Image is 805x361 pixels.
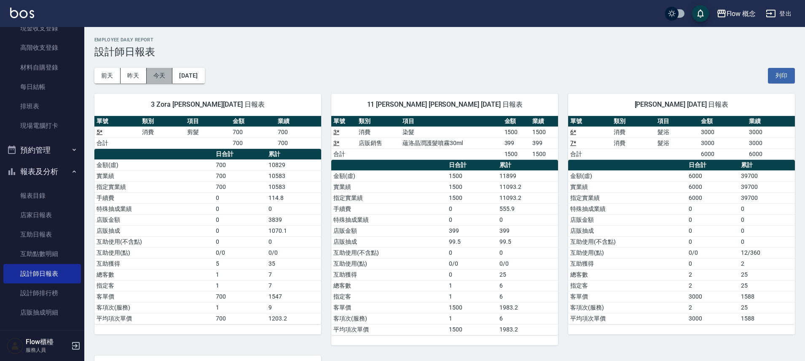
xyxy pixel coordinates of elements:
td: 1500 [447,181,498,192]
th: 項目 [655,116,699,127]
button: 列印 [768,68,795,84]
td: 0 [266,203,321,214]
button: 今天 [147,68,173,84]
td: 114.8 [266,192,321,203]
td: 1588 [739,291,795,302]
td: 指定實業績 [94,181,214,192]
td: 店販金額 [568,214,687,225]
table: a dense table [94,149,321,324]
p: 服務人員 [26,346,69,354]
td: 3000 [699,137,747,148]
td: 總客數 [331,280,447,291]
td: 700 [214,170,266,181]
td: 消費 [357,127,400,137]
td: 39700 [739,170,795,181]
td: 指定客 [568,280,687,291]
td: 1 [214,280,266,291]
th: 業績 [276,116,321,127]
td: 1588 [739,313,795,324]
td: 700 [231,137,276,148]
td: 1500 [530,127,558,137]
td: 10583 [266,170,321,181]
td: 0 [447,203,498,214]
td: 實業績 [331,181,447,192]
button: 報表及分析 [3,161,81,183]
span: [PERSON_NAME] [DATE] 日報表 [578,100,785,109]
td: 髮浴 [655,137,699,148]
td: 消費 [612,137,655,148]
td: 11093.2 [497,192,558,203]
td: 11899 [497,170,558,181]
td: 0/0 [214,247,266,258]
td: 399 [502,137,530,148]
td: 2 [687,302,739,313]
td: 指定客 [331,291,447,302]
td: 0 [266,236,321,247]
td: 客單價 [331,302,447,313]
td: 6000 [687,181,739,192]
td: 1 [447,313,498,324]
td: 7 [266,269,321,280]
td: 1 [214,302,266,313]
td: 3000 [747,137,795,148]
td: 金額(虛) [94,159,214,170]
th: 累計 [266,149,321,160]
a: 設計師日報表 [3,264,81,283]
td: 3000 [687,313,739,324]
td: 700 [231,127,276,137]
th: 金額 [699,116,747,127]
td: 700 [214,313,266,324]
h2: Employee Daily Report [94,37,795,43]
td: 1203.2 [266,313,321,324]
td: 金額(虛) [331,170,447,181]
td: 染髮 [400,127,502,137]
td: 3000 [747,127,795,137]
button: 前天 [94,68,121,84]
td: 0 [214,203,266,214]
td: 700 [214,181,266,192]
th: 業績 [747,116,795,127]
td: 蘊洛晶潤護髮噴霧30ml [400,137,502,148]
td: 互助使用(點) [94,247,214,258]
th: 累計 [739,160,795,171]
td: 平均項次單價 [568,313,687,324]
td: 1983.2 [497,324,558,335]
td: 客項次(服務) [568,302,687,313]
button: 客戶管理 [3,326,81,348]
td: 3839 [266,214,321,225]
a: 現金收支登錄 [3,19,81,38]
td: 手續費 [94,192,214,203]
th: 日合計 [447,160,498,171]
a: 現場電腦打卡 [3,116,81,135]
td: 6000 [687,170,739,181]
td: 1500 [502,148,530,159]
td: 髮浴 [655,127,699,137]
td: 39700 [739,181,795,192]
td: 99.5 [497,236,558,247]
td: 99.5 [447,236,498,247]
td: 0 [447,269,498,280]
td: 6000 [747,148,795,159]
table: a dense table [568,116,795,160]
td: 客項次(服務) [94,302,214,313]
td: 手續費 [331,203,447,214]
td: 指定客 [94,280,214,291]
a: 排班表 [3,97,81,116]
a: 材料自購登錄 [3,58,81,77]
td: 39700 [739,192,795,203]
td: 1500 [530,148,558,159]
td: 0 [497,247,558,258]
a: 報表目錄 [3,186,81,205]
span: 3 Zora [PERSON_NAME][DATE] 日報表 [105,100,311,109]
td: 互助獲得 [568,258,687,269]
button: [DATE] [172,68,204,84]
td: 指定實業績 [568,192,687,203]
td: 總客數 [568,269,687,280]
td: 6 [497,291,558,302]
h5: Flow櫃檯 [26,338,69,346]
td: 合計 [568,148,612,159]
td: 3000 [699,127,747,137]
td: 0 [447,247,498,258]
td: 剪髮 [185,127,231,137]
td: 399 [447,225,498,236]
